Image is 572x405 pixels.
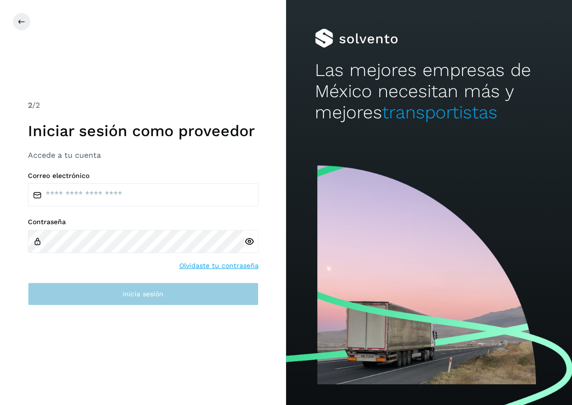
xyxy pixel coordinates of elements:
[28,218,259,226] label: Contraseña
[123,291,163,297] span: Inicia sesión
[28,122,259,140] h1: Iniciar sesión como proveedor
[28,101,32,110] span: 2
[179,261,259,271] a: Olvidaste tu contraseña
[28,151,259,160] h3: Accede a tu cuenta
[28,100,259,111] div: /2
[28,282,259,305] button: Inicia sesión
[382,102,497,123] span: transportistas
[315,60,544,124] h2: Las mejores empresas de México necesitan más y mejores
[28,172,259,180] label: Correo electrónico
